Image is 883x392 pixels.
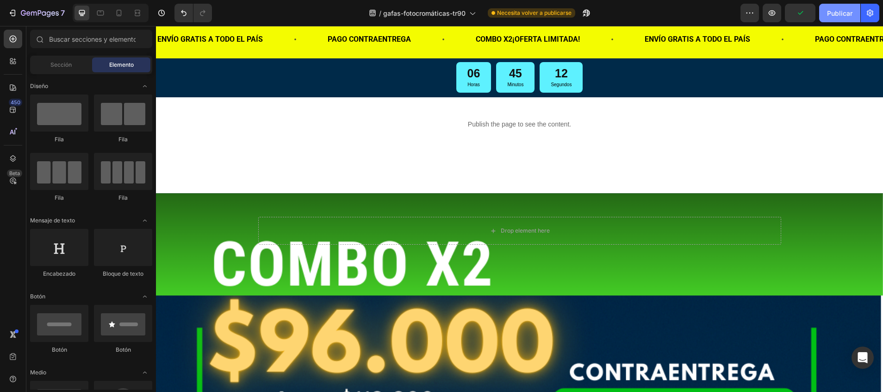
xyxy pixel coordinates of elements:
div: Fila [94,194,152,202]
span: Sección [50,61,72,69]
div: Fila [30,135,88,144]
span: / [379,8,381,18]
span: Alternar abierto [137,365,152,380]
span: Mensaje de texto [30,216,75,225]
div: 450 [9,99,22,106]
div: Botón [30,346,88,354]
p: PAGO CONTRAENTREGA [659,7,742,20]
span: Diseño [30,82,48,90]
div: Fila [94,135,152,144]
span: Alternar abierto [137,213,152,228]
div: 45 [351,40,367,55]
div: Fila [30,194,88,202]
font: Publicar [827,8,852,18]
p: Segundos [395,55,416,63]
span: Elemento [109,61,134,69]
input: Buscar secciones y elementos [30,30,152,48]
p: 7 [61,7,65,19]
div: Beta [7,170,22,177]
span: Medio [30,368,46,377]
iframe: Design area [156,26,883,392]
p: Horas [311,55,324,63]
div: 06 [311,40,324,55]
div: Botón [94,346,152,354]
span: gafas-fotocromáticas-tr90 [383,8,466,18]
div: Abra Intercom Messenger [852,347,874,369]
button: Publicar [819,4,860,22]
span: Botón [30,292,45,301]
div: 12 [395,40,416,55]
span: Necesita volver a publicarse [497,9,572,17]
div: Deshacer/Rehacer [174,4,212,22]
button: 7 [4,4,69,22]
p: Minutos [351,55,367,63]
span: Alternar abierto [137,289,152,304]
div: Bloque de texto [94,270,152,278]
span: Alternar abierto [137,79,152,94]
div: Encabezado [30,270,88,278]
div: Drop element here [345,201,394,209]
